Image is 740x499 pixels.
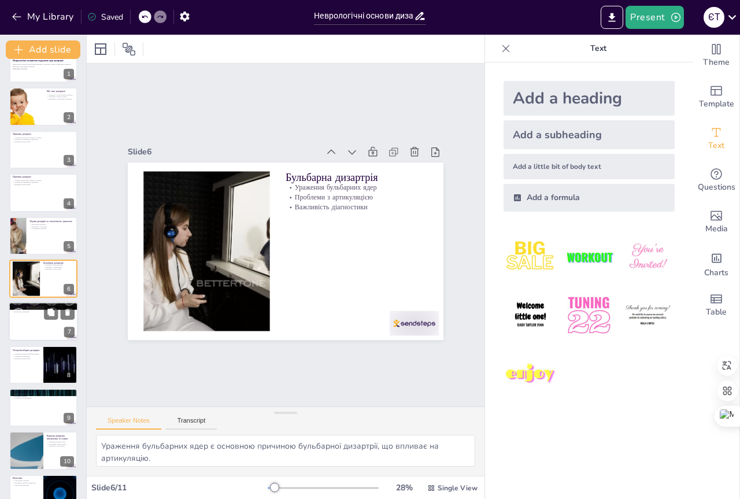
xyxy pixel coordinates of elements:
img: 5.jpeg [562,289,616,342]
div: 5 [9,217,77,255]
div: Add a little bit of body text [504,154,675,179]
p: Псевдобульбарна дизартрія – ознаки [13,390,74,394]
div: 28 % [390,482,418,493]
button: Present [626,6,683,29]
button: Є Т [704,6,724,29]
div: 8 [9,346,77,384]
p: Бульбарна дизартрія [301,173,441,231]
p: Проблеми з чіткістю звуків [47,95,74,98]
div: Slide 6 / 11 [91,482,268,493]
p: Висновки [13,476,40,480]
p: Проблеми з артикуляцією [13,397,74,400]
div: 10 [60,456,74,467]
p: Generated with [URL] [13,68,74,70]
div: 6 [9,260,77,298]
p: Ураження центральної нервової системи [13,179,43,182]
img: 2.jpeg [562,230,616,284]
div: 2 [9,87,77,125]
p: Ураження кортикобульбарних шляхів [13,353,40,355]
span: Charts [704,267,728,279]
p: Проблеми з артикуляцією [12,309,75,311]
button: Export to PowerPoint [601,6,623,29]
button: My Library [9,8,79,26]
p: Що таке дизартрія [47,89,74,93]
input: Insert title [314,8,413,24]
p: Емоційні сплески [13,395,74,397]
p: Хвороби, що викликають дизартрію [13,182,43,184]
div: Layout [91,40,110,58]
p: Ураження центральної нервової системи [13,136,43,139]
img: 7.jpeg [504,348,557,401]
p: Важливість раннього виявлення [13,482,40,484]
div: Add a heading [504,81,675,116]
p: Нечітка вимова [12,306,75,309]
div: 9 [9,389,77,427]
p: Причини дизартрії [13,132,43,136]
p: Ураження бульбарних ядер [299,185,437,238]
div: 2 [64,112,74,123]
div: Add text boxes [693,118,739,160]
div: Slide 6 [160,102,345,172]
div: Add a formula [504,184,675,212]
p: Різні форми дизартрії [13,484,40,486]
p: Ураження моторної кори [47,441,74,443]
p: Проблеми з ковтанням [12,311,75,313]
div: Є Т [704,7,724,28]
p: Проблеми з артикуляцією [43,266,74,268]
div: Add images, graphics, shapes or video [693,201,739,243]
div: 3 [9,131,77,169]
p: Форми дизартрії за локалізацією ураження [29,219,74,223]
div: Saved [87,12,123,23]
p: Важливість діагностики [13,141,43,143]
div: 4 [9,173,77,212]
div: 10 [9,431,77,470]
span: Questions [698,181,735,194]
span: Media [705,223,728,235]
span: Template [699,98,734,110]
p: Коркова дизартрія – визначення та ознаки [47,434,74,440]
p: Причини дизартрії [13,175,43,179]
button: Delete Slide [61,306,75,320]
div: Add a table [693,284,739,326]
img: 6.jpeg [621,289,675,342]
span: Table [706,306,727,319]
p: Важливість діагностики [43,268,74,271]
p: Презентація розглядає різні форми дизартрії, їх причини, ознаки та важливість раннього виявлення ... [13,64,74,68]
span: Single View [438,483,478,493]
div: Add charts and graphs [693,243,739,284]
p: Важливість локалізації [29,226,74,228]
span: Position [122,42,136,56]
p: Порушення точності рухів [47,442,74,445]
span: Theme [703,56,730,69]
div: 8 [64,370,74,380]
div: 7 [64,327,75,338]
div: 7 [9,302,78,342]
strong: Неврологічні механізми порушень при дизартрії [13,59,64,62]
div: 5 [64,241,74,252]
img: 1.jpeg [504,230,557,284]
div: 6 [64,284,74,294]
button: Add slide [6,40,80,59]
p: Спазматичне мовлення [13,355,40,357]
div: 4 [64,198,74,209]
p: Бульбарна дизартрія [43,261,74,265]
p: Різні форми дизартрії [29,223,74,226]
p: Проблеми з артикуляцією [296,194,434,247]
p: Напружене мовлення [13,393,74,395]
span: Text [708,139,724,152]
button: Transcript [166,417,217,430]
img: 4.jpeg [504,289,557,342]
p: Важливість діагностики [47,445,74,447]
p: Важливість діагностики [13,357,40,360]
p: Важливість діагностики [13,184,43,186]
div: Add a subheading [504,120,675,149]
div: Get real-time input from your audience [693,160,739,201]
div: 1 [9,45,77,83]
div: Change the overall theme [693,35,739,76]
div: 3 [64,155,74,165]
div: 9 [64,413,74,423]
img: 3.jpeg [621,230,675,284]
div: 1 [64,69,74,79]
p: Хвороби, що викликають дизартрію [13,139,43,141]
p: Дизартрія - це порушення мовлення [47,94,74,96]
